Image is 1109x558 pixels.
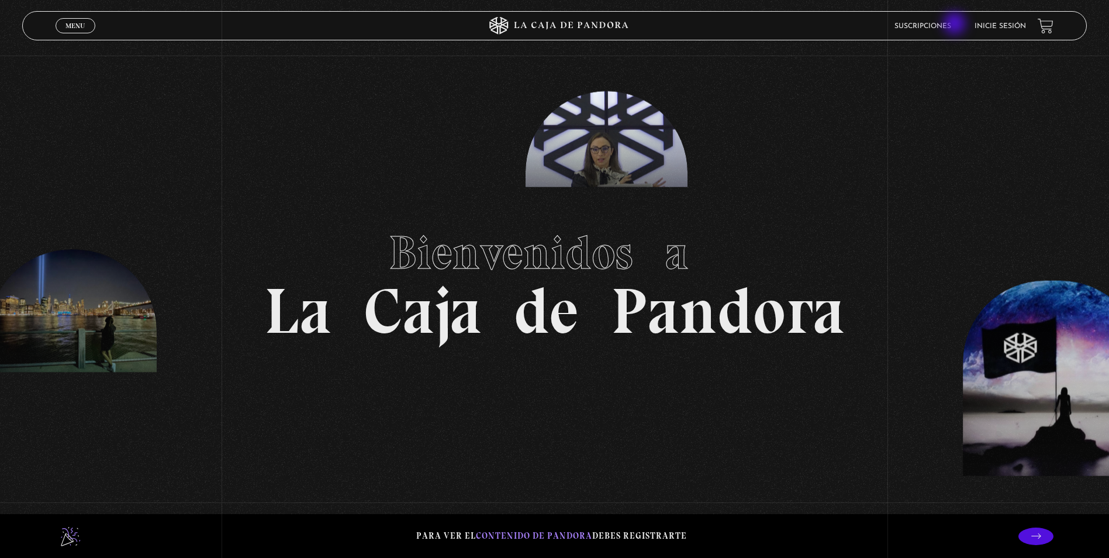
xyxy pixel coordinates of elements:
[389,225,721,281] span: Bienvenidos a
[975,23,1026,30] a: Inicie sesión
[1038,18,1053,34] a: View your shopping cart
[416,528,687,544] p: Para ver el debes registrarte
[264,215,845,343] h1: La Caja de Pandora
[62,32,89,40] span: Cerrar
[894,23,951,30] a: Suscripciones
[476,531,592,541] span: contenido de Pandora
[65,22,85,29] span: Menu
